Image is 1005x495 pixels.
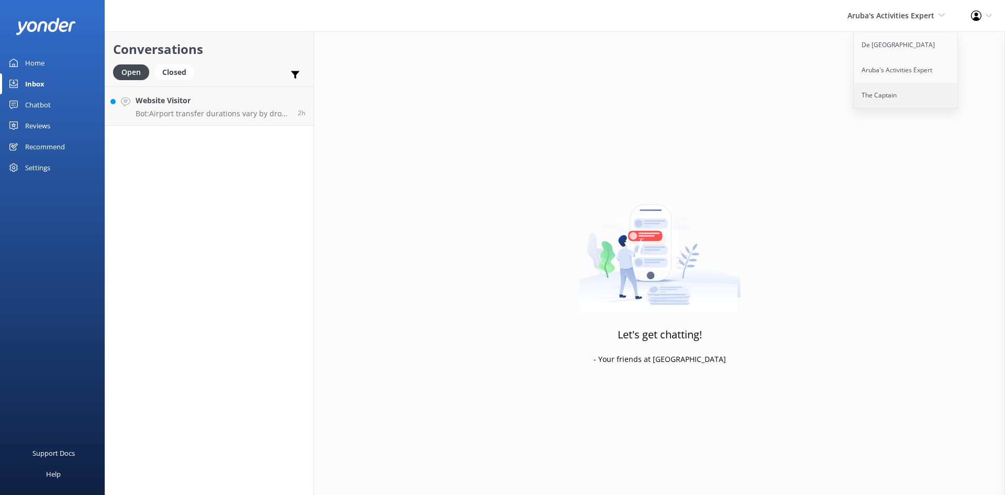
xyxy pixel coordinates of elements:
[154,64,194,80] div: Closed
[113,39,306,59] h2: Conversations
[854,83,958,108] a: The Captain
[113,64,149,80] div: Open
[46,464,61,485] div: Help
[25,52,44,73] div: Home
[847,10,934,20] span: Aruba's Activities Expert
[16,18,76,35] img: yonder-white-logo.png
[25,136,65,157] div: Recommend
[154,66,199,78] a: Closed
[579,182,741,313] img: artwork of a man stealing a conversation from at giant smartphone
[136,109,290,118] p: Bot: Airport transfer durations vary by drop-off location. Typically, it takes anywhere between 2...
[113,66,154,78] a: Open
[618,326,702,343] h3: Let's get chatting!
[25,94,51,115] div: Chatbot
[25,115,50,136] div: Reviews
[105,86,314,126] a: Website VisitorBot:Airport transfer durations vary by drop-off location. Typically, it takes anyw...
[854,32,958,58] a: De [GEOGRAPHIC_DATA]
[25,73,44,94] div: Inbox
[136,95,290,106] h4: Website Visitor
[25,157,50,178] div: Settings
[32,443,75,464] div: Support Docs
[854,58,958,83] a: Aruba's Activities Expert
[594,354,726,365] p: - Your friends at [GEOGRAPHIC_DATA]
[298,108,306,117] span: Oct 07 2025 03:48pm (UTC -04:00) America/Caracas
